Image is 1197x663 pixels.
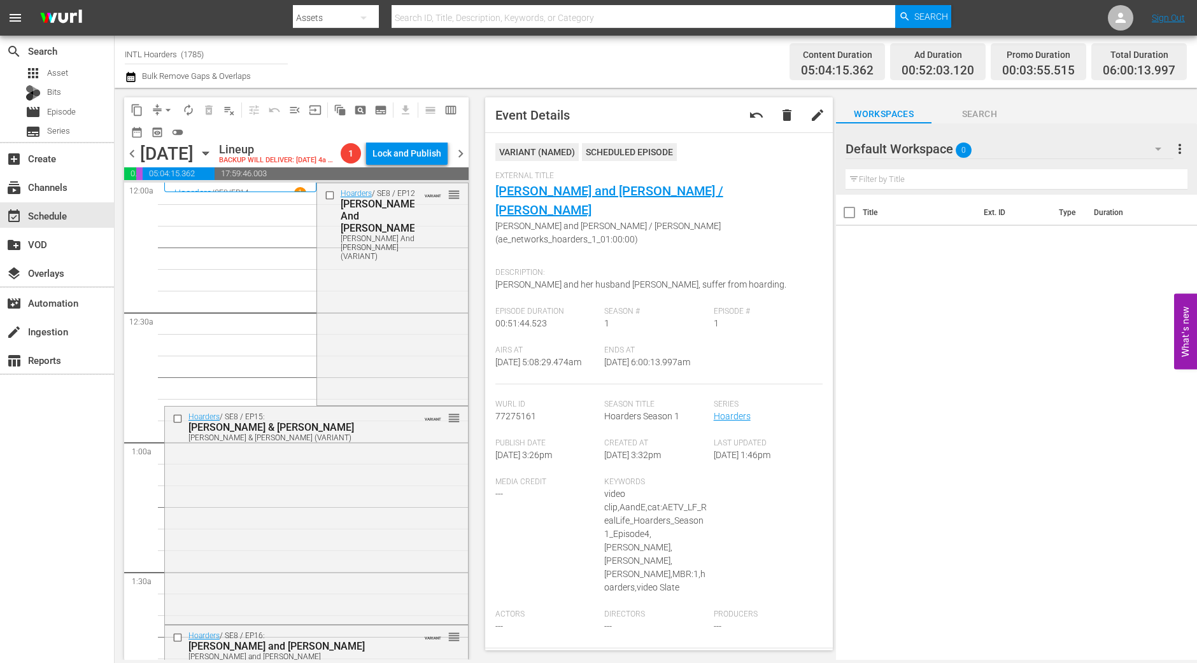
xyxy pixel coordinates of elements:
[188,421,404,433] div: [PERSON_NAME] & [PERSON_NAME]
[1174,294,1197,370] button: Open Feedback Widget
[298,188,302,197] p: 1
[714,438,817,449] span: Last Updated
[6,180,22,195] span: Channels
[6,237,22,253] span: VOD
[714,400,817,410] span: Series
[124,167,136,180] span: 00:52:03.120
[495,143,579,161] div: VARIANT ( NAMED )
[47,86,61,99] span: Bits
[1002,46,1075,64] div: Promo Duration
[779,108,795,123] span: delete
[495,268,817,278] span: Description:
[495,357,581,367] span: [DATE] 5:08:29.474am
[495,621,503,631] span: ---
[495,220,817,246] span: [PERSON_NAME] and [PERSON_NAME] / [PERSON_NAME] (ae_networks_hoarders_1_01:00:00)
[231,188,249,197] p: EP14
[171,126,184,139] span: toggle_off
[495,438,598,449] span: Publish Date
[354,104,367,116] span: pageview_outlined
[448,411,460,425] span: reorder
[31,3,92,33] img: ans4CAIJ8jUAAAAAAAAAAAAAAAAAAAAAAAAgQb4GAAAAAAAAAAAAAAAAAAAAAAAAJMjXAAAAAAAAAAAAAAAAAAAAAAAAgAT5G...
[914,5,948,28] span: Search
[495,279,786,290] span: [PERSON_NAME] and her husband [PERSON_NAME], suffer from hoarding.
[495,307,598,317] span: Episode Duration
[6,44,22,59] span: search
[604,400,707,410] span: Season Title
[47,67,68,80] span: Asset
[47,125,70,137] span: Series
[366,142,448,165] button: Lock and Publish
[604,307,707,317] span: Season #
[341,198,418,234] div: [PERSON_NAME] And [PERSON_NAME]
[895,5,951,28] button: Search
[448,411,460,424] button: reorder
[341,148,361,158] span: 1
[162,104,174,116] span: arrow_drop_down
[714,307,817,317] span: Episode #
[151,104,164,116] span: compress
[604,357,690,367] span: [DATE] 6:00:13.997am
[976,195,1051,230] th: Ext. ID
[136,167,143,180] span: 00:03:55.515
[1051,195,1086,230] th: Type
[714,621,721,631] span: ---
[147,122,167,143] span: View Backup
[25,124,41,139] span: subtitles
[140,143,194,164] div: [DATE]
[836,106,931,122] span: Workspaces
[801,46,874,64] div: Content Duration
[604,610,707,620] span: Directors
[495,345,598,356] span: Airs At
[6,325,22,340] span: create
[188,433,404,442] div: [PERSON_NAME] & [PERSON_NAME] (VARIANT)
[604,489,707,592] span: video clip,AandE,cat:AETV_LF_RealLife_Hoarders_Season1_Episode4,[PERSON_NAME],[PERSON_NAME],[PERS...
[223,104,236,116] span: playlist_remove_outlined
[931,106,1027,122] span: Search
[453,146,469,162] span: chevron_right
[6,266,22,281] span: Overlays
[1002,64,1075,78] span: 00:03:55.515
[215,167,469,180] span: 17:59:46.003
[772,100,802,130] button: delete
[749,108,764,123] span: Revert to Primary Episode
[604,438,707,449] span: Created At
[956,137,972,164] span: 0
[902,64,974,78] span: 00:52:03.120
[495,411,536,421] span: 77275161
[25,104,41,120] span: movie
[25,66,41,81] span: apps
[495,610,598,620] span: Actors
[211,188,215,197] p: /
[495,318,547,328] span: 00:51:44.523
[846,131,1173,167] div: Default Workspace
[801,64,874,78] span: 05:04:15.362
[1172,134,1187,164] button: more_vert
[495,171,817,181] span: External Title
[219,157,336,165] div: BACKUP WILL DELIVER: [DATE] 4a (local)
[448,188,460,202] span: reorder
[1172,141,1187,157] span: more_vert
[199,100,219,120] span: Select an event to delete
[151,126,164,139] span: preview_outlined
[495,477,598,487] span: Media Credit
[174,188,211,198] a: Hoarders
[188,640,404,652] div: [PERSON_NAME] and [PERSON_NAME]
[219,143,336,157] div: Lineup
[495,108,570,123] span: Event Details
[604,621,612,631] span: ---
[810,108,825,123] span: edit
[714,610,817,620] span: Producers
[124,146,140,162] span: chevron_left
[288,104,301,116] span: menu_open
[374,104,387,116] span: subtitles_outlined
[902,46,974,64] div: Ad Duration
[8,10,23,25] span: menu
[6,353,22,368] span: Reports
[495,400,598,410] span: Wurl Id
[714,318,719,328] span: 1
[1152,13,1185,23] a: Sign Out
[448,188,460,200] button: reorder
[334,104,346,116] span: auto_awesome_motion_outlined
[604,411,679,421] span: Hoarders Season 1
[147,100,178,120] span: Remove Gaps & Overlaps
